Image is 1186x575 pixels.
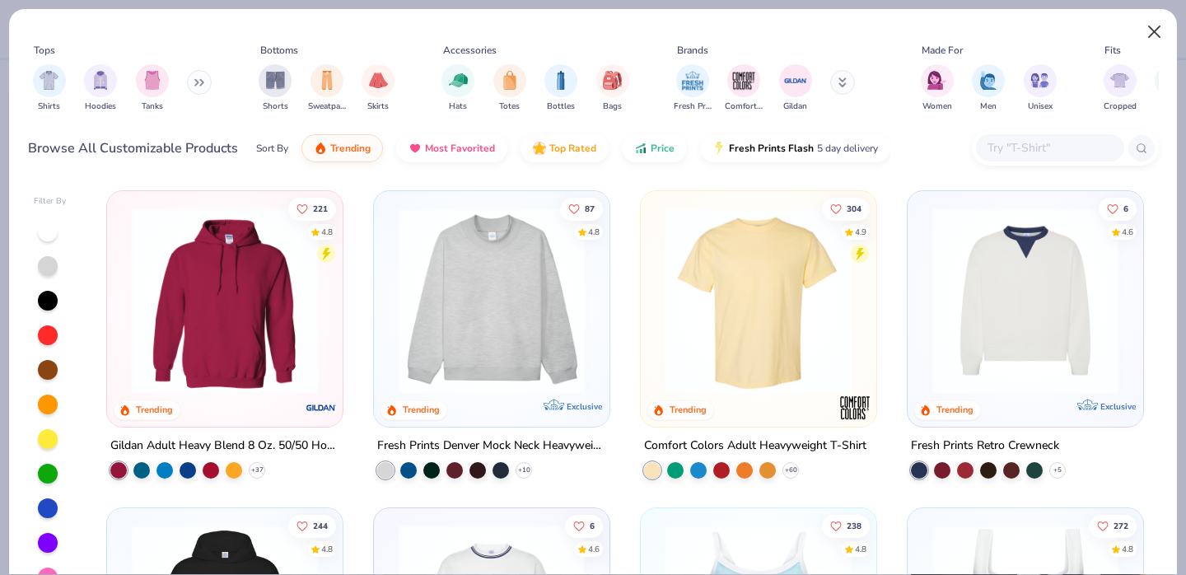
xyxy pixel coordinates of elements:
span: Most Favorited [425,142,495,155]
span: Gildan [783,101,807,113]
span: Comfort Colors [725,101,763,113]
div: filter for Bottles [544,64,577,113]
img: Fresh Prints Image [680,68,705,93]
button: Like [822,197,870,220]
div: filter for Comfort Colors [725,64,763,113]
div: filter for Men [972,64,1005,113]
button: filter button [1024,64,1057,113]
span: Top Rated [549,142,596,155]
span: Bottles [547,101,575,113]
span: 304 [847,204,861,213]
button: Top Rated [521,134,609,162]
span: Cropped [1104,101,1137,113]
button: filter button [33,64,66,113]
img: Men Image [979,71,997,90]
span: Hoodies [85,101,116,113]
span: 6 [1123,204,1128,213]
button: filter button [1104,64,1137,113]
div: filter for Shorts [259,64,292,113]
button: Like [289,514,337,537]
img: e55d29c3-c55d-459c-bfd9-9b1c499ab3c6 [859,208,1062,394]
button: Trending [301,134,383,162]
img: 029b8af0-80e6-406f-9fdc-fdf898547912 [657,208,860,394]
img: Gildan Image [783,68,808,93]
span: Sweatpants [308,101,346,113]
span: Women [922,101,952,113]
span: + 37 [251,465,264,475]
img: Comfort Colors logo [838,391,871,424]
button: Like [1089,514,1137,537]
span: Tanks [142,101,163,113]
img: Cropped Image [1110,71,1129,90]
span: + 60 [784,465,796,475]
div: 4.8 [588,226,600,238]
div: Gildan Adult Heavy Blend 8 Oz. 50/50 Hooded Sweatshirt [110,436,339,456]
button: filter button [779,64,812,113]
span: Unisex [1028,101,1053,113]
button: filter button [921,64,954,113]
div: 4.8 [1122,543,1133,555]
div: filter for Fresh Prints [674,64,712,113]
img: flash.gif [712,142,726,155]
img: Bottles Image [552,71,570,90]
div: Browse All Customizable Products [28,138,238,158]
span: 272 [1114,521,1128,530]
button: Like [1099,197,1137,220]
div: Fresh Prints Denver Mock Neck Heavyweight Sweatshirt [377,436,606,456]
button: filter button [136,64,169,113]
button: Like [822,514,870,537]
div: 4.8 [322,543,334,555]
div: filter for Shirts [33,64,66,113]
img: Comfort Colors Image [731,68,756,93]
div: Bottoms [260,43,298,58]
div: filter for Bags [596,64,629,113]
div: filter for Sweatpants [308,64,346,113]
span: Skirts [367,101,389,113]
button: filter button [362,64,395,113]
button: filter button [596,64,629,113]
span: 238 [847,521,861,530]
input: Try "T-Shirt" [986,138,1113,157]
div: filter for Hoodies [84,64,117,113]
div: filter for Gildan [779,64,812,113]
img: most_fav.gif [409,142,422,155]
div: Sort By [256,141,288,156]
span: 5 day delivery [817,139,878,158]
img: Skirts Image [369,71,388,90]
div: filter for Skirts [362,64,395,113]
span: Shirts [38,101,60,113]
span: Men [980,101,997,113]
span: Price [651,142,675,155]
span: + 10 [518,465,530,475]
div: filter for Hats [441,64,474,113]
span: Hats [449,101,467,113]
button: Like [565,514,603,537]
button: Like [560,197,603,220]
div: 4.8 [322,226,334,238]
div: 4.6 [1122,226,1133,238]
div: filter for Tanks [136,64,169,113]
div: Accessories [443,43,497,58]
div: Comfort Colors Adult Heavyweight T-Shirt [644,436,866,456]
img: trending.gif [314,142,327,155]
span: 6 [590,521,595,530]
img: Gildan logo [305,391,338,424]
button: Close [1139,16,1170,48]
img: 01756b78-01f6-4cc6-8d8a-3c30c1a0c8ac [124,208,326,394]
button: filter button [493,64,526,113]
img: a90f7c54-8796-4cb2-9d6e-4e9644cfe0fe [593,208,796,394]
div: Fresh Prints Retro Crewneck [911,436,1059,456]
img: Sweatpants Image [318,71,336,90]
div: 4.9 [855,226,866,238]
div: filter for Women [921,64,954,113]
button: filter button [674,64,712,113]
button: Fresh Prints Flash5 day delivery [700,134,890,162]
span: 87 [585,204,595,213]
div: 4.6 [588,543,600,555]
img: Women Image [927,71,946,90]
button: filter button [308,64,346,113]
button: filter button [972,64,1005,113]
span: 244 [314,521,329,530]
div: filter for Cropped [1104,64,1137,113]
img: Tanks Image [143,71,161,90]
